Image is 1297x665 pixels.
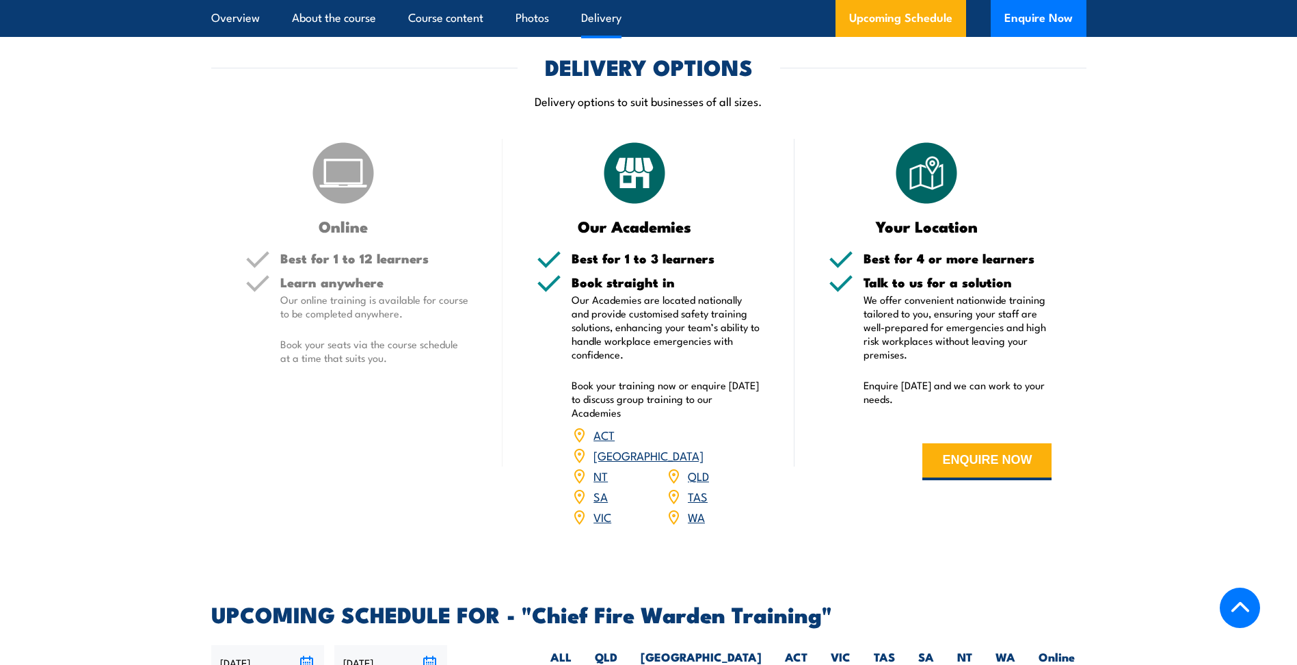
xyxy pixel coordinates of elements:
[211,604,1086,623] h2: UPCOMING SCHEDULE FOR - "Chief Fire Warden Training"
[572,293,760,361] p: Our Academies are located nationally and provide customised safety training solutions, enhancing ...
[593,488,608,504] a: SA
[688,467,709,484] a: QLD
[688,508,705,525] a: WA
[922,443,1052,480] button: ENQUIRE NOW
[280,276,469,289] h5: Learn anywhere
[829,218,1025,234] h3: Your Location
[245,218,442,234] h3: Online
[593,447,704,463] a: [GEOGRAPHIC_DATA]
[572,276,760,289] h5: Book straight in
[864,252,1052,265] h5: Best for 4 or more learners
[572,252,760,265] h5: Best for 1 to 3 learners
[280,337,469,365] p: Book your seats via the course schedule at a time that suits you.
[280,252,469,265] h5: Best for 1 to 12 learners
[537,218,733,234] h3: Our Academies
[280,293,469,320] p: Our online training is available for course to be completed anywhere.
[864,276,1052,289] h5: Talk to us for a solution
[211,93,1086,109] p: Delivery options to suit businesses of all sizes.
[545,57,753,76] h2: DELIVERY OPTIONS
[864,378,1052,406] p: Enquire [DATE] and we can work to your needs.
[688,488,708,504] a: TAS
[593,426,615,443] a: ACT
[593,508,611,525] a: VIC
[864,293,1052,361] p: We offer convenient nationwide training tailored to you, ensuring your staff are well-prepared fo...
[593,467,608,484] a: NT
[572,378,760,419] p: Book your training now or enquire [DATE] to discuss group training to our Academies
